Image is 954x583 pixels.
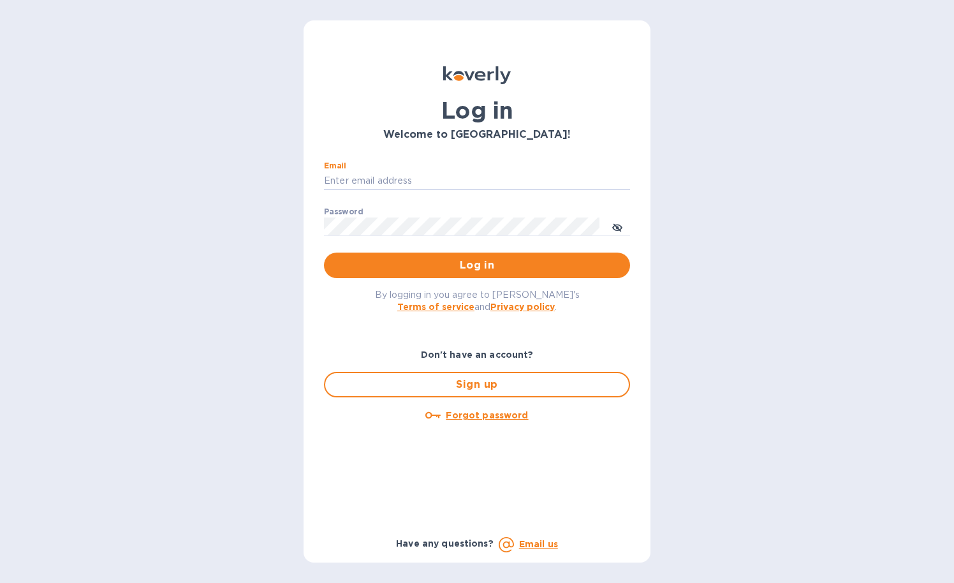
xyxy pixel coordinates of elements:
label: Email [324,162,346,170]
a: Email us [519,539,558,549]
img: Koverly [443,66,511,84]
button: Log in [324,253,630,278]
a: Privacy policy [490,302,555,312]
button: toggle password visibility [605,214,630,239]
b: Have any questions? [396,538,494,549]
h3: Welcome to [GEOGRAPHIC_DATA]! [324,129,630,141]
b: Don't have an account? [421,350,534,360]
span: Sign up [335,377,619,392]
u: Forgot password [446,410,528,420]
span: Log in [334,258,620,273]
button: Sign up [324,372,630,397]
input: Enter email address [324,172,630,191]
h1: Log in [324,97,630,124]
label: Password [324,208,363,216]
a: Terms of service [397,302,474,312]
span: By logging in you agree to [PERSON_NAME]'s and . [375,290,580,312]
